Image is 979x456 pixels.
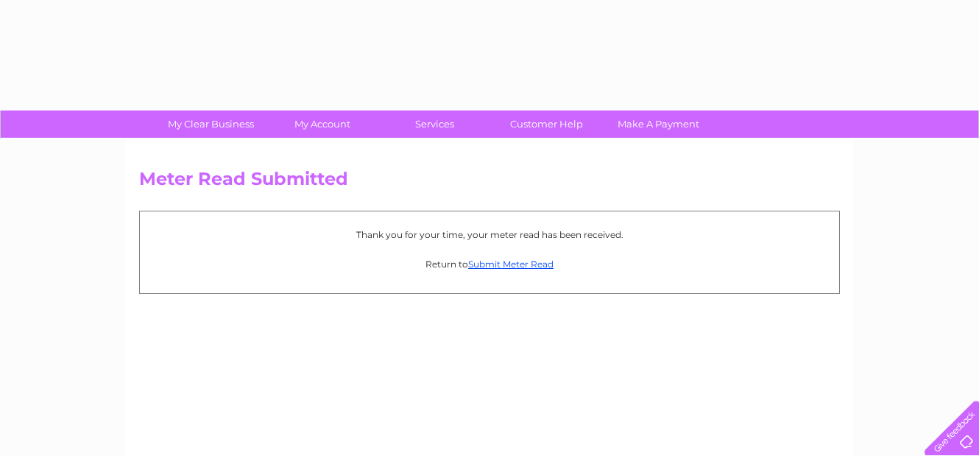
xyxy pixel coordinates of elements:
[150,111,272,138] a: My Clear Business
[139,169,840,197] h2: Meter Read Submitted
[486,111,607,138] a: Customer Help
[147,257,832,271] p: Return to
[262,111,384,138] a: My Account
[374,111,495,138] a: Services
[468,259,554,270] a: Submit Meter Read
[598,111,719,138] a: Make A Payment
[147,228,832,242] p: Thank you for your time, your meter read has been received.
